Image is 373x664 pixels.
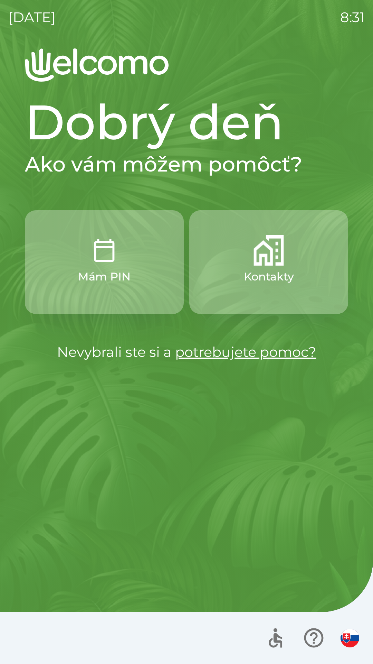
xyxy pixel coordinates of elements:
button: Kontakty [189,210,348,314]
a: potrebujete pomoc? [175,343,316,360]
img: Logo [25,48,348,82]
img: b27049de-0b2f-40e4-9c03-fd08ed06dc8a.png [254,235,284,266]
button: Mám PIN [25,210,184,314]
p: Mám PIN [78,268,131,285]
img: 5e2e28c1-c202-46ef-a5d1-e3942d4b9552.png [89,235,119,266]
p: 8:31 [340,7,365,28]
p: [DATE] [8,7,56,28]
img: sk flag [341,629,359,647]
h2: Ako vám môžem pomôcť? [25,151,348,177]
p: Kontakty [244,268,294,285]
h1: Dobrý deň [25,93,348,151]
p: Nevybrali ste si a [25,342,348,362]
